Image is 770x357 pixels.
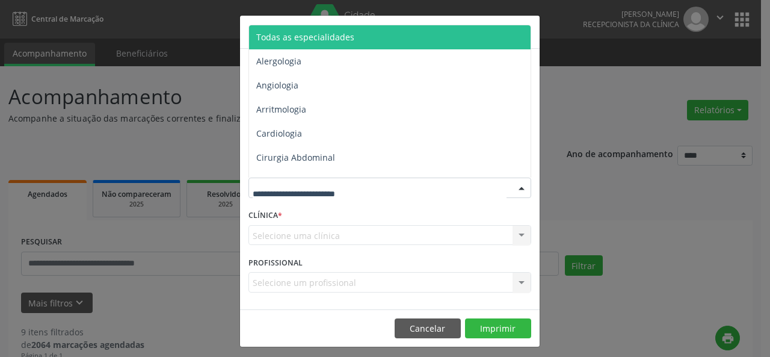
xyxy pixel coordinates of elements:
[395,318,461,339] button: Cancelar
[248,206,282,225] label: CLÍNICA
[256,104,306,115] span: Arritmologia
[516,16,540,45] button: Close
[256,128,302,139] span: Cardiologia
[256,31,354,43] span: Todas as especialidades
[465,318,531,339] button: Imprimir
[256,55,301,67] span: Alergologia
[248,24,386,40] h5: Relatório de agendamentos
[256,176,330,187] span: Cirurgia Bariatrica
[256,79,298,91] span: Angiologia
[256,152,335,163] span: Cirurgia Abdominal
[248,253,303,272] label: PROFISSIONAL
